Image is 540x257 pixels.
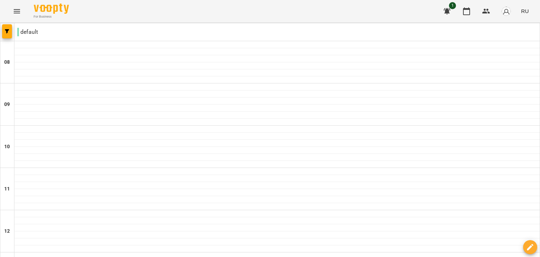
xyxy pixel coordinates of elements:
span: 1 [449,2,456,9]
h6: 09 [4,101,10,108]
button: RU [518,5,532,18]
img: avatar_s.png [501,6,511,16]
h6: 10 [4,143,10,151]
h6: 12 [4,227,10,235]
span: RU [521,7,529,15]
p: default [17,28,38,36]
h6: 08 [4,58,10,66]
img: Voopty Logo [34,4,69,14]
h6: 11 [4,185,10,193]
span: For Business [34,14,69,19]
button: Menu [8,3,25,20]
